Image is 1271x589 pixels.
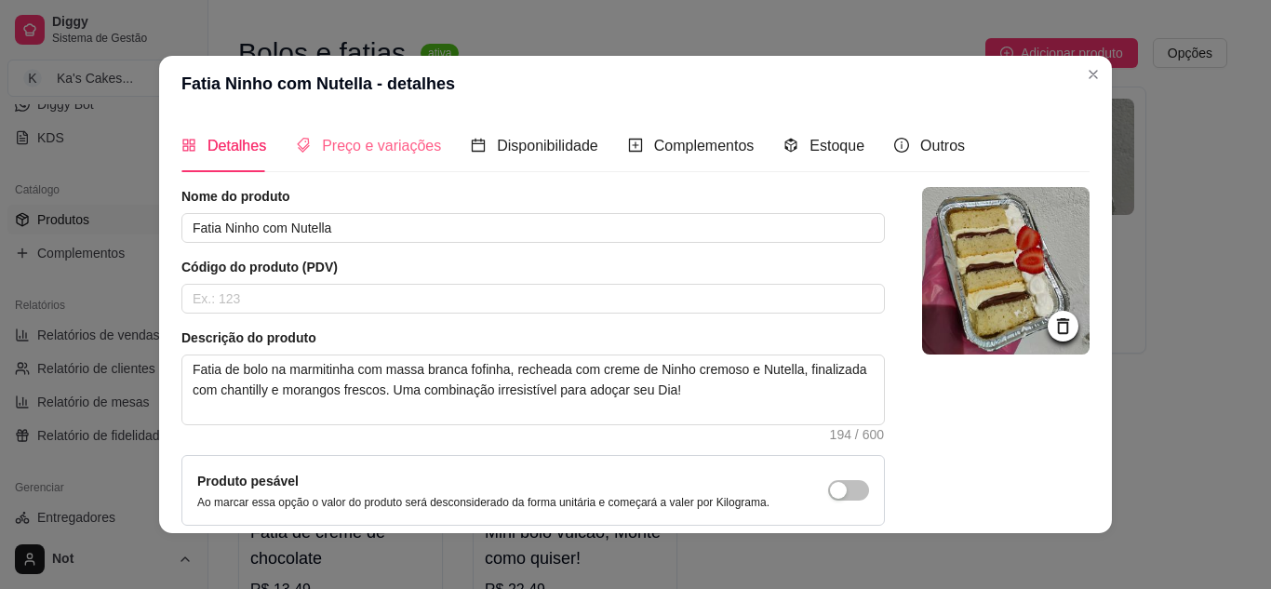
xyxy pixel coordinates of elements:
[920,138,965,154] span: Outros
[471,138,486,153] span: calendar
[181,284,885,314] input: Ex.: 123
[197,474,299,489] label: Produto pesável
[628,138,643,153] span: plus-square
[197,495,769,510] p: Ao marcar essa opção o valor do produto será desconsiderado da forma unitária e começará a valer ...
[322,138,441,154] span: Preço e variações
[783,138,798,153] span: code-sandbox
[207,138,266,154] span: Detalhes
[181,187,885,206] article: Nome do produto
[654,138,755,154] span: Complementos
[181,258,885,276] article: Código do produto (PDV)
[159,56,1112,112] header: Fatia Ninho com Nutella - detalhes
[181,213,885,243] input: Ex.: Hamburguer de costela
[181,328,885,347] article: Descrição do produto
[894,138,909,153] span: info-circle
[296,138,311,153] span: tags
[181,138,196,153] span: appstore
[922,187,1090,355] img: logo da loja
[809,138,864,154] span: Estoque
[497,138,598,154] span: Disponibilidade
[182,355,884,424] textarea: Fatia de bolo na marmitinha com massa branca fofinha, recheada com creme de Ninho cremoso e Nutel...
[1078,60,1108,89] button: Close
